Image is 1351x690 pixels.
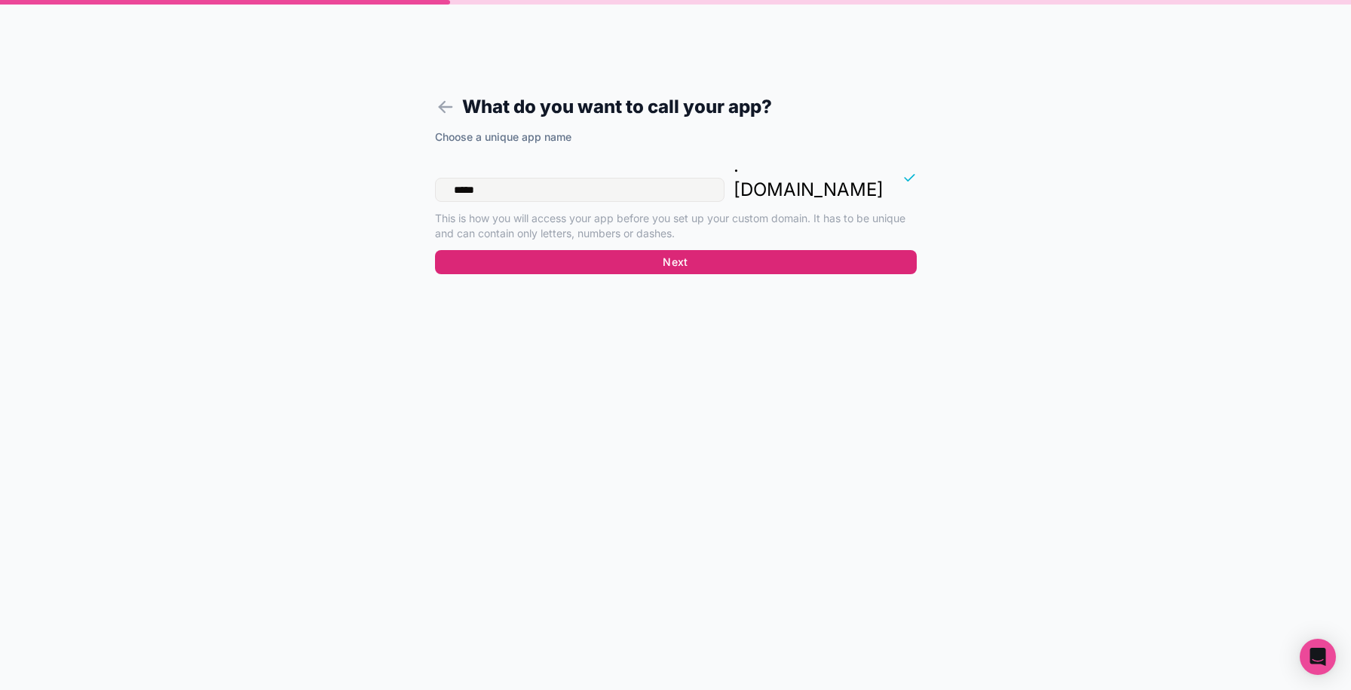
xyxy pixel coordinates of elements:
[435,250,917,274] button: Next
[1300,639,1336,675] div: Open Intercom Messenger
[435,211,917,241] p: This is how you will access your app before you set up your custom domain. It has to be unique an...
[734,154,884,202] p: . [DOMAIN_NAME]
[435,93,917,121] h1: What do you want to call your app?
[435,130,571,145] label: Choose a unique app name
